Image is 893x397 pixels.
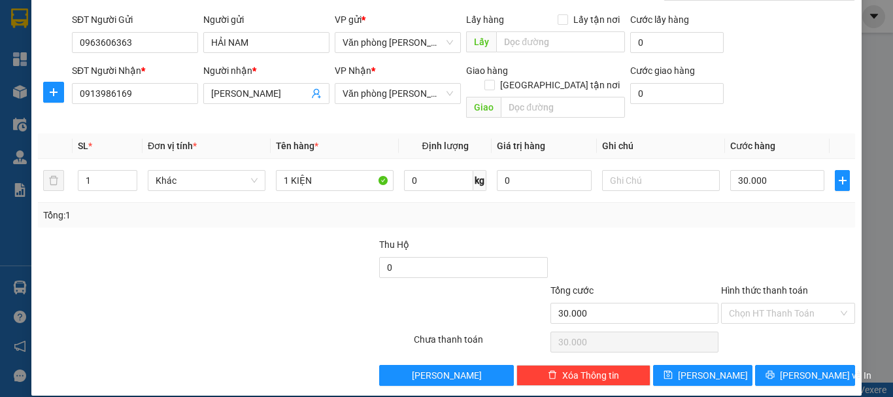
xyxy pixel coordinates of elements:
span: [PERSON_NAME] và In [780,368,871,383]
span: [PERSON_NAME] [412,368,482,383]
span: Lấy hàng [466,14,504,25]
div: VP gửi [335,12,461,27]
span: Cước hàng [730,141,775,151]
span: plus [835,175,849,186]
label: Hình thức thanh toán [721,285,808,296]
span: Tên hàng [276,141,318,151]
button: [PERSON_NAME] [379,365,513,386]
button: deleteXóa Thông tin [516,365,650,386]
span: Định lượng [422,141,468,151]
span: plus [44,87,63,97]
button: plus [43,82,64,103]
span: [GEOGRAPHIC_DATA] tận nơi [495,78,625,92]
span: Tổng cước [550,285,594,296]
span: printer [766,370,775,381]
div: Chưa thanh toán [413,332,549,355]
span: SL [78,141,88,151]
input: Dọc đường [496,31,625,52]
span: Văn phòng Tắc Vân [343,33,453,52]
div: Tổng: 1 [43,208,346,222]
div: Người gửi [203,12,329,27]
input: Ghi Chú [602,170,720,191]
button: printer[PERSON_NAME] và In [755,365,855,386]
label: Cước lấy hàng [630,14,689,25]
span: Giao hàng [466,65,508,76]
span: Giao [466,97,501,118]
span: Văn phòng Hồ Chí Minh [343,84,453,103]
div: SĐT Người Gửi [72,12,198,27]
span: Đơn vị tính [148,141,197,151]
button: plus [835,170,850,191]
input: Cước giao hàng [630,83,724,104]
span: Lấy [466,31,496,52]
input: VD: Bàn, Ghế [276,170,394,191]
span: Khác [156,171,258,190]
span: delete [548,370,557,381]
span: [PERSON_NAME] [678,368,748,383]
th: Ghi chú [597,133,725,159]
button: save[PERSON_NAME] [653,365,753,386]
span: save [664,370,673,381]
input: Dọc đường [501,97,625,118]
span: Xóa Thông tin [562,368,619,383]
div: Người nhận [203,63,329,78]
span: Thu Hộ [379,239,409,250]
label: Cước giao hàng [630,65,695,76]
input: Cước lấy hàng [630,32,724,53]
span: kg [473,170,486,191]
span: Giá trị hàng [497,141,545,151]
div: SĐT Người Nhận [72,63,198,78]
span: user-add [311,88,322,99]
input: 0 [497,170,591,191]
button: delete [43,170,64,191]
span: Lấy tận nơi [568,12,625,27]
span: VP Nhận [335,65,371,76]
